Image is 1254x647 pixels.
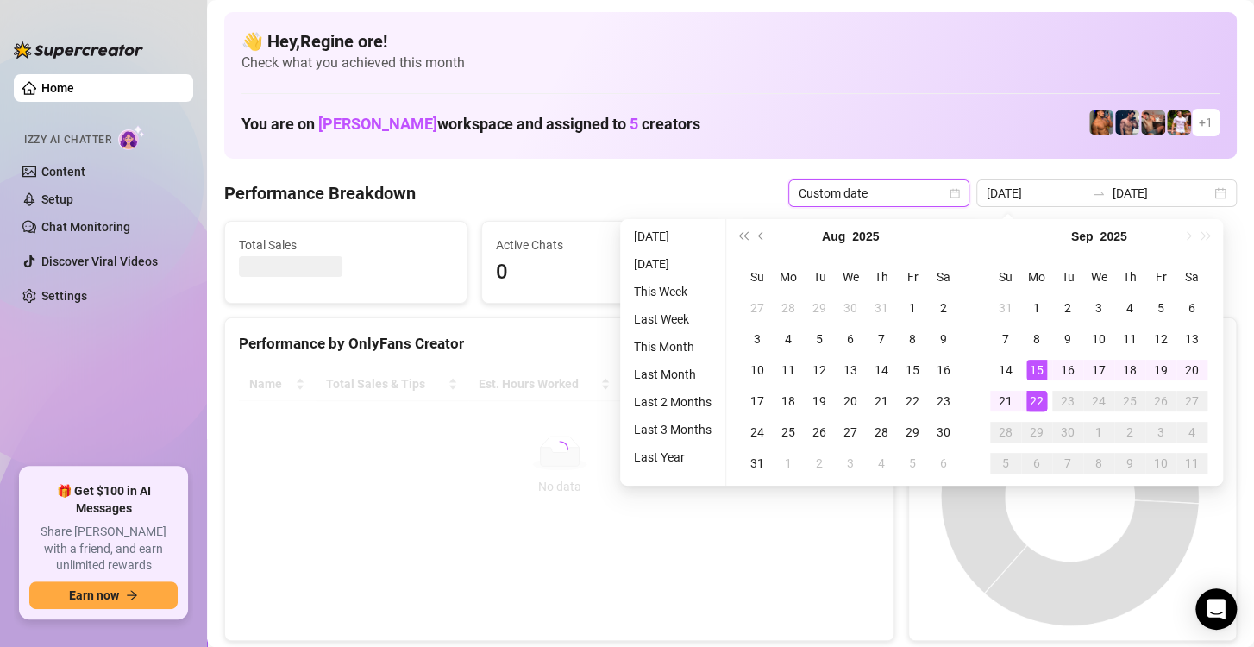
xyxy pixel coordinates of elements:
[990,417,1021,448] td: 2025-09-28
[1182,329,1202,349] div: 13
[1057,298,1078,318] div: 2
[804,292,835,323] td: 2025-07-29
[799,180,959,206] span: Custom date
[1114,355,1145,386] td: 2025-09-18
[752,219,771,254] button: Previous month (PageUp)
[866,261,897,292] th: Th
[1083,417,1114,448] td: 2025-10-01
[835,417,866,448] td: 2025-08-27
[742,386,773,417] td: 2025-08-17
[742,355,773,386] td: 2025-08-10
[1145,292,1176,323] td: 2025-09-05
[630,115,638,133] span: 5
[773,448,804,479] td: 2025-09-01
[742,417,773,448] td: 2025-08-24
[1083,261,1114,292] th: We
[1176,292,1207,323] td: 2025-09-06
[1088,360,1109,380] div: 17
[747,329,768,349] div: 3
[14,41,143,59] img: logo-BBDzfeDw.svg
[1057,360,1078,380] div: 16
[1021,386,1052,417] td: 2025-09-22
[933,298,954,318] div: 2
[840,422,861,443] div: 27
[627,392,718,412] li: Last 2 Months
[1145,417,1176,448] td: 2025-10-03
[241,29,1220,53] h4: 👋 Hey, Regine ore !
[1088,422,1109,443] div: 1
[1021,323,1052,355] td: 2025-09-08
[1176,417,1207,448] td: 2025-10-04
[1052,261,1083,292] th: Tu
[804,448,835,479] td: 2025-09-02
[778,422,799,443] div: 25
[1119,298,1140,318] div: 4
[1176,355,1207,386] td: 2025-09-20
[1114,417,1145,448] td: 2025-10-02
[809,422,830,443] div: 26
[840,391,861,411] div: 20
[1114,386,1145,417] td: 2025-09-25
[987,184,1085,203] input: Start date
[778,360,799,380] div: 11
[840,360,861,380] div: 13
[928,292,959,323] td: 2025-08-02
[1088,391,1109,411] div: 24
[1182,422,1202,443] div: 4
[1026,422,1047,443] div: 29
[1167,110,1191,135] img: Hector
[871,298,892,318] div: 31
[902,422,923,443] div: 29
[29,524,178,575] span: Share [PERSON_NAME] with a friend, and earn unlimited rewards
[773,417,804,448] td: 2025-08-25
[1119,453,1140,474] div: 9
[41,192,73,206] a: Setup
[773,355,804,386] td: 2025-08-11
[1083,292,1114,323] td: 2025-09-03
[1114,261,1145,292] th: Th
[928,386,959,417] td: 2025-08-23
[1083,355,1114,386] td: 2025-09-17
[747,360,768,380] div: 10
[1083,323,1114,355] td: 2025-09-10
[1052,292,1083,323] td: 2025-09-02
[627,309,718,330] li: Last Week
[1119,422,1140,443] div: 2
[41,289,87,303] a: Settings
[902,391,923,411] div: 22
[1176,386,1207,417] td: 2025-09-27
[866,417,897,448] td: 2025-08-28
[1141,110,1165,135] img: Osvaldo
[1026,360,1047,380] div: 15
[804,386,835,417] td: 2025-08-19
[1021,448,1052,479] td: 2025-10-06
[41,220,130,234] a: Chat Monitoring
[747,298,768,318] div: 27
[1052,355,1083,386] td: 2025-09-16
[1026,329,1047,349] div: 8
[871,422,892,443] div: 28
[897,355,928,386] td: 2025-08-15
[239,236,453,254] span: Total Sales
[41,254,158,268] a: Discover Viral Videos
[118,125,145,150] img: AI Chatter
[1151,298,1171,318] div: 5
[126,589,138,601] span: arrow-right
[747,453,768,474] div: 31
[24,132,111,148] span: Izzy AI Chatter
[928,355,959,386] td: 2025-08-16
[835,355,866,386] td: 2025-08-13
[1052,323,1083,355] td: 2025-09-09
[871,391,892,411] div: 21
[742,323,773,355] td: 2025-08-03
[1151,329,1171,349] div: 12
[804,355,835,386] td: 2025-08-12
[1021,417,1052,448] td: 2025-09-29
[1199,113,1213,132] span: + 1
[778,391,799,411] div: 18
[866,323,897,355] td: 2025-08-07
[1176,261,1207,292] th: Sa
[224,181,416,205] h4: Performance Breakdown
[897,261,928,292] th: Fr
[928,261,959,292] th: Sa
